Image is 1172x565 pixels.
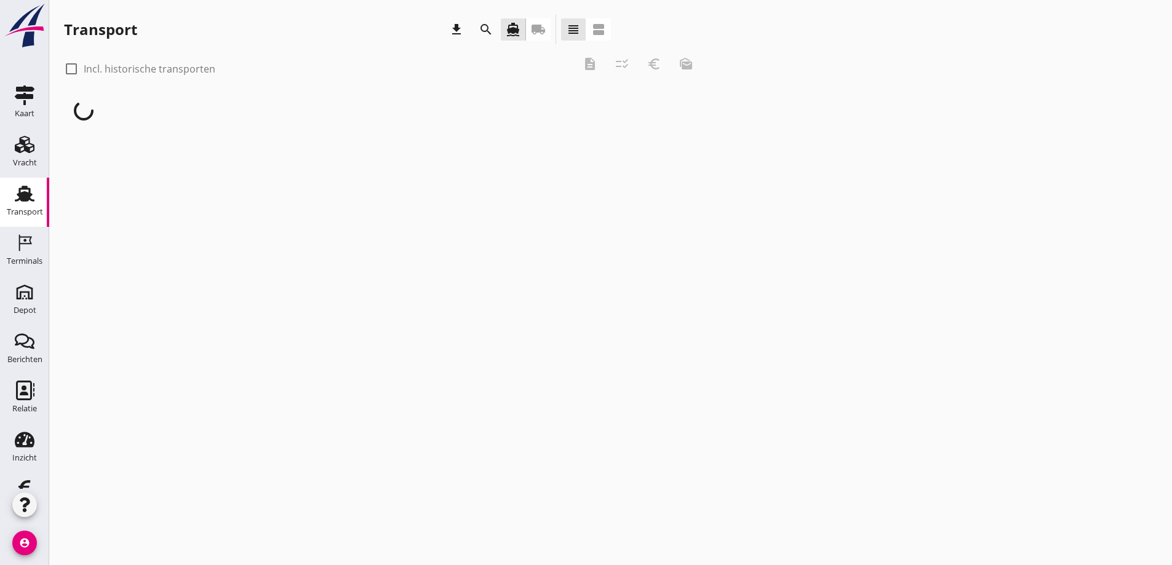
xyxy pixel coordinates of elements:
img: logo-small.a267ee39.svg [2,3,47,49]
div: Relatie [12,405,37,413]
i: local_shipping [531,22,546,37]
i: account_circle [12,531,37,555]
i: download [449,22,464,37]
div: Vracht [13,159,37,167]
i: view_agenda [591,22,606,37]
i: directions_boat [506,22,520,37]
div: Transport [64,20,137,39]
label: Incl. historische transporten [84,63,215,75]
i: view_headline [566,22,581,37]
i: search [479,22,493,37]
div: Terminals [7,257,42,265]
div: Inzicht [12,454,37,462]
div: Depot [14,306,36,314]
div: Berichten [7,355,42,363]
div: Kaart [15,109,34,117]
div: Transport [7,208,43,216]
